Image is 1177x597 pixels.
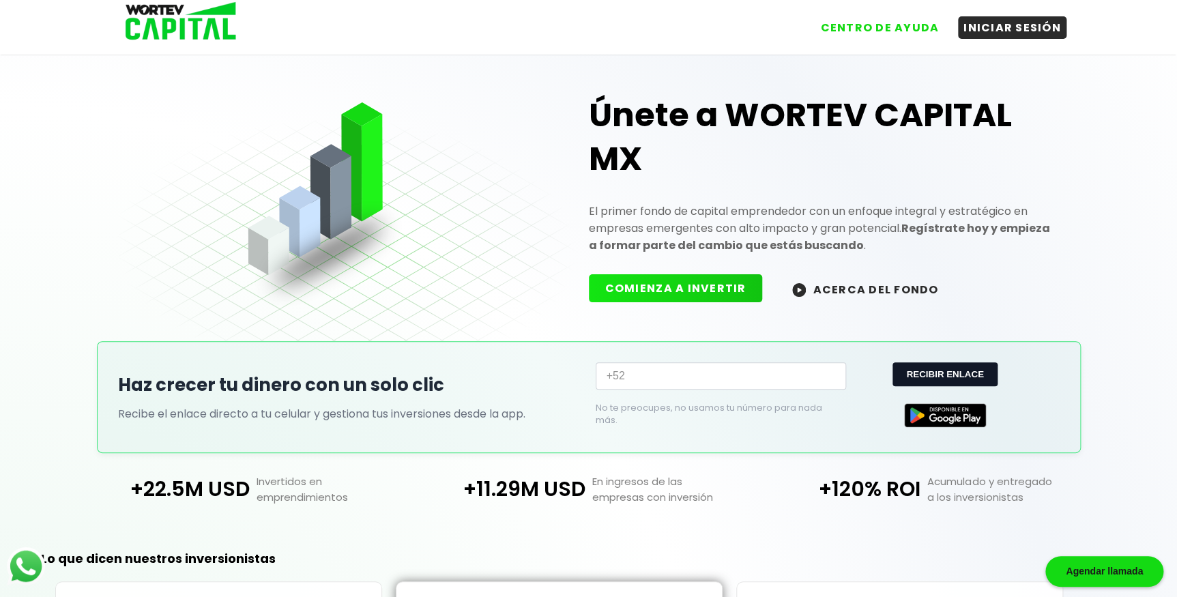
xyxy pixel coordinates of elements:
a: COMIENZA A INVERTIR [589,280,776,296]
strong: Regístrate hoy y empieza a formar parte del cambio que estás buscando [589,220,1050,253]
img: Google Play [904,403,986,427]
p: Invertidos en emprendimientos [250,474,421,505]
img: wortev-capital-acerca-del-fondo [792,283,806,297]
button: CENTRO DE AYUDA [815,16,944,39]
p: En ingresos de las empresas con inversión [585,474,757,505]
p: El primer fondo de capital emprendedor con un enfoque integral y estratégico en empresas emergent... [589,203,1060,254]
p: No te preocupes, no usamos tu número para nada más. [596,402,824,426]
a: CENTRO DE AYUDA [801,6,944,39]
button: ACERCA DEL FONDO [776,274,955,304]
img: logos_whatsapp-icon.242b2217.svg [7,547,45,585]
h2: Haz crecer tu dinero con un solo clic [118,372,582,398]
button: INICIAR SESIÓN [958,16,1066,39]
p: +120% ROI [756,474,920,505]
p: +11.29M USD [421,474,585,505]
div: Agendar llamada [1045,556,1163,587]
p: +22.5M USD [85,474,250,505]
a: INICIAR SESIÓN [944,6,1066,39]
p: Acumulado y entregado a los inversionistas [920,474,1092,505]
button: COMIENZA A INVERTIR [589,274,763,302]
h1: Únete a WORTEV CAPITAL MX [589,93,1060,181]
p: Recibe el enlace directo a tu celular y gestiona tus inversiones desde la app. [118,405,582,422]
button: RECIBIR ENLACE [892,362,997,386]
